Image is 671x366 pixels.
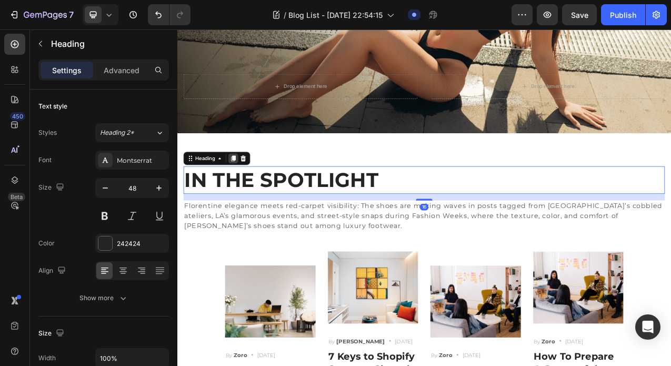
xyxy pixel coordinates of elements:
div: Beta [8,193,25,201]
div: Text style [38,102,67,111]
div: Size [38,327,66,341]
span: / [284,9,286,21]
button: Publish [601,4,645,25]
div: Show more [79,293,128,303]
button: Save [562,4,597,25]
div: Size [38,181,66,195]
p: IN THE SPOTLIGHT [9,176,623,209]
p: Advanced [104,65,139,76]
div: 450 [10,112,25,121]
span: Heading 2* [100,128,134,137]
div: Font [38,155,52,165]
h2: Rich Text Editor. Editing area: main [8,175,624,210]
span: Blog List - [DATE] 22:54:15 [288,9,383,21]
div: Align [38,264,68,278]
div: Undo/Redo [148,4,191,25]
span: Save [571,11,588,19]
iframe: To enrich screen reader interactions, please activate Accessibility in Grammarly extension settings [177,29,671,366]
div: 16 [311,223,321,231]
button: Show more [38,289,169,308]
div: Rich Text Editor. Editing area: main [8,219,624,259]
p: Florentine elegance meets red-carpet visibility: The shoes are making waves in posts tagged from ... [9,220,623,232]
p: [PERSON_NAME]’s shoes stand out among luxury footwear. [9,245,623,258]
div: Color [38,239,55,248]
div: Width [38,353,56,363]
button: 7 [4,4,78,25]
div: Heading [21,160,50,170]
div: Montserrat [117,156,166,165]
div: 242424 [117,239,166,249]
button: Heading 2* [95,123,169,142]
div: Publish [610,9,636,21]
p: 7 [69,8,74,21]
p: ateliers, LA’s glamorous events, and street-style snaps during Fashion Weeks, where the texture, ... [9,232,623,245]
p: Heading [51,37,165,50]
div: Drop element here [453,68,508,77]
div: Open Intercom Messenger [635,314,660,340]
p: Settings [52,65,82,76]
div: Styles [38,128,57,137]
